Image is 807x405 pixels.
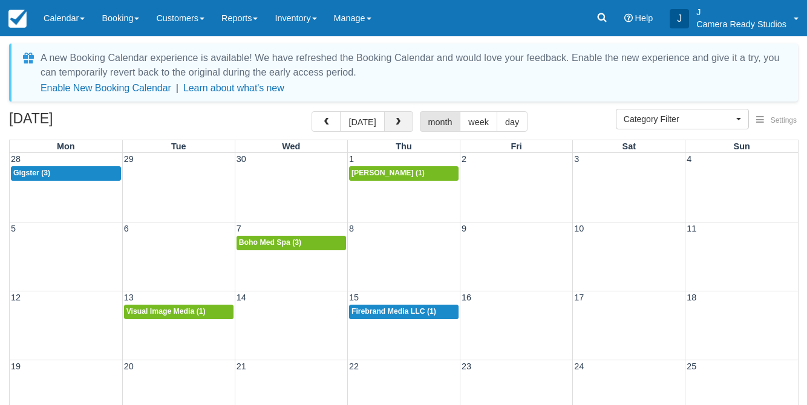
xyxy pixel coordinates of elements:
h2: [DATE] [9,111,162,134]
a: [PERSON_NAME] (1) [349,166,459,181]
span: 17 [573,293,585,302]
span: Fri [511,141,521,151]
img: checkfront-main-nav-mini-logo.png [8,10,27,28]
span: 13 [123,293,135,302]
span: Wed [282,141,300,151]
span: 20 [123,361,135,371]
span: 29 [123,154,135,164]
span: 30 [235,154,247,164]
button: month [420,111,461,132]
span: 5 [10,224,17,233]
span: 7 [235,224,243,233]
button: week [460,111,497,132]
p: J [696,6,786,18]
span: 16 [460,293,472,302]
i: Help [624,14,633,22]
span: 18 [685,293,698,302]
span: Thu [396,141,411,151]
span: | [176,83,178,93]
span: 25 [685,361,698,371]
span: Visual Image Media (1) [126,307,206,316]
span: 24 [573,361,585,371]
span: Category Filter [624,113,733,125]
span: Settings [771,116,797,125]
span: Tue [171,141,186,151]
div: A new Booking Calendar experience is available! We have refreshed the Booking Calendar and would ... [41,51,783,80]
span: 14 [235,293,247,302]
span: 2 [460,154,468,164]
button: Category Filter [616,109,749,129]
span: Sat [622,141,636,151]
span: 11 [685,224,698,233]
span: Boho Med Spa (3) [239,238,301,247]
button: Enable New Booking Calendar [41,82,171,94]
span: 19 [10,361,22,371]
span: 4 [685,154,693,164]
span: Firebrand Media LLC (1) [351,307,436,316]
button: day [497,111,528,132]
a: Learn about what's new [183,83,284,93]
span: Sun [734,141,750,151]
span: [PERSON_NAME] (1) [351,169,425,177]
button: [DATE] [340,111,384,132]
span: 8 [348,224,355,233]
span: 6 [123,224,130,233]
span: 1 [348,154,355,164]
span: 28 [10,154,22,164]
span: Help [635,13,653,23]
span: 15 [348,293,360,302]
button: Settings [749,112,804,129]
span: 9 [460,224,468,233]
span: 21 [235,361,247,371]
span: Gigster (3) [13,169,50,177]
span: 10 [573,224,585,233]
p: Camera Ready Studios [696,18,786,30]
span: 3 [573,154,580,164]
a: Visual Image Media (1) [124,305,234,319]
span: 22 [348,361,360,371]
span: 23 [460,361,472,371]
div: J [670,9,689,28]
span: 12 [10,293,22,302]
span: Mon [57,141,75,151]
a: Boho Med Spa (3) [237,236,346,250]
a: Gigster (3) [11,166,121,181]
a: Firebrand Media LLC (1) [349,305,459,319]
